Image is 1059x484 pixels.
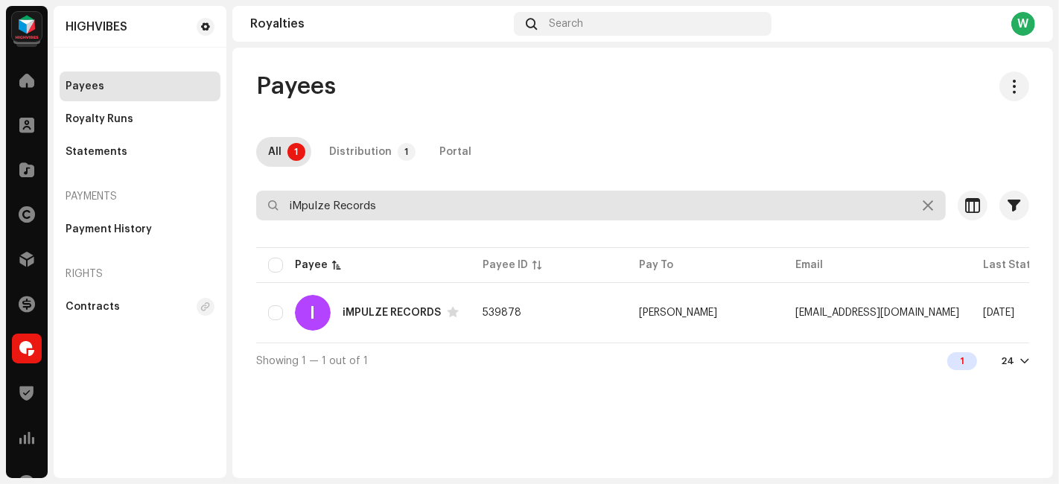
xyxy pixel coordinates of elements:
p-badge: 1 [398,143,416,161]
div: iMPULZE RECORDS [343,308,441,318]
re-m-nav-item: Royalty Runs [60,104,220,134]
span: Search [549,18,583,30]
span: impulzerecordz@gmail.com [795,308,959,318]
re-a-nav-header: Payments [60,179,220,214]
span: Payees [256,71,336,101]
re-m-nav-item: Payment History [60,214,220,244]
input: Search [256,191,946,220]
span: 539878 [483,308,521,318]
div: 1 [947,352,977,370]
img: feab3aad-9b62-475c-8caf-26f15a9573ee [12,12,42,42]
re-m-nav-item: Contracts [60,292,220,322]
div: Royalty Runs [66,113,133,125]
p-badge: 1 [287,143,305,161]
div: Portal [439,137,471,167]
div: Payment History [66,223,152,235]
div: All [268,137,282,167]
div: Payee [295,258,328,273]
div: Royalties [250,18,508,30]
span: ISAAC ETUK [639,308,717,318]
div: 24 [1001,355,1014,367]
re-m-nav-item: Payees [60,71,220,101]
div: Payees [66,80,104,92]
div: Distribution [329,137,392,167]
div: Payee ID [483,258,528,273]
div: Contracts [66,301,120,313]
re-a-nav-header: Rights [60,256,220,292]
span: Sep 2025 [983,308,1014,318]
div: W [1011,12,1035,36]
span: Showing 1 — 1 out of 1 [256,356,368,366]
div: I [295,295,331,331]
div: Statements [66,146,127,158]
re-m-nav-item: Statements [60,137,220,167]
div: HIGHVIBES [66,21,127,33]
